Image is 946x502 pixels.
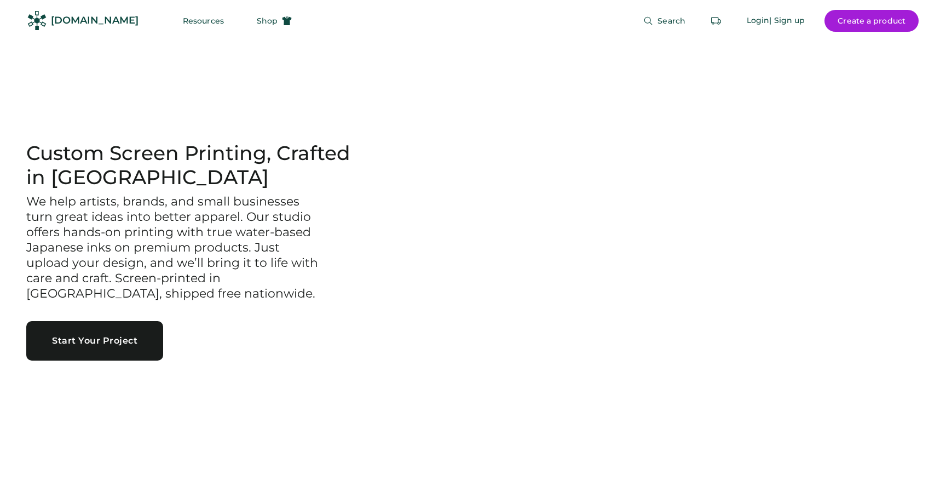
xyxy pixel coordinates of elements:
[824,10,919,32] button: Create a product
[26,321,163,361] button: Start Your Project
[747,15,770,26] div: Login
[170,10,237,32] button: Resources
[257,17,278,25] span: Shop
[769,15,805,26] div: | Sign up
[27,11,47,30] img: Rendered Logo - Screens
[26,194,322,301] h3: We help artists, brands, and small businesses turn great ideas into better apparel. Our studio of...
[26,141,352,190] h1: Custom Screen Printing, Crafted in [GEOGRAPHIC_DATA]
[705,10,727,32] button: Retrieve an order
[657,17,685,25] span: Search
[630,10,699,32] button: Search
[244,10,305,32] button: Shop
[51,14,139,27] div: [DOMAIN_NAME]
